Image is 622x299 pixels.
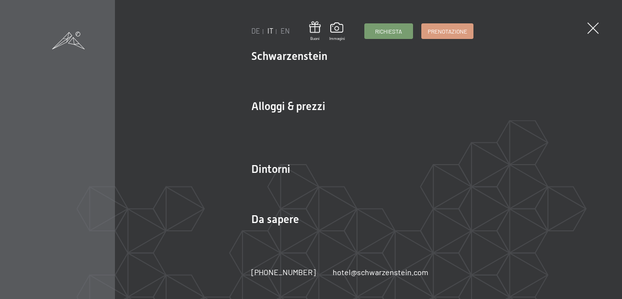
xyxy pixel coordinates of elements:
[251,267,316,278] a: [PHONE_NUMBER]
[329,22,345,41] a: Immagini
[251,27,260,35] a: DE
[309,21,320,41] a: Buoni
[251,267,316,277] span: [PHONE_NUMBER]
[267,27,273,35] a: IT
[422,24,473,38] a: Prenotazione
[428,27,467,36] span: Prenotazione
[281,27,290,35] a: EN
[329,36,345,41] span: Immagini
[365,24,413,38] a: Richiesta
[375,27,402,36] span: Richiesta
[309,36,320,41] span: Buoni
[333,267,428,278] a: hotel@schwarzenstein.com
